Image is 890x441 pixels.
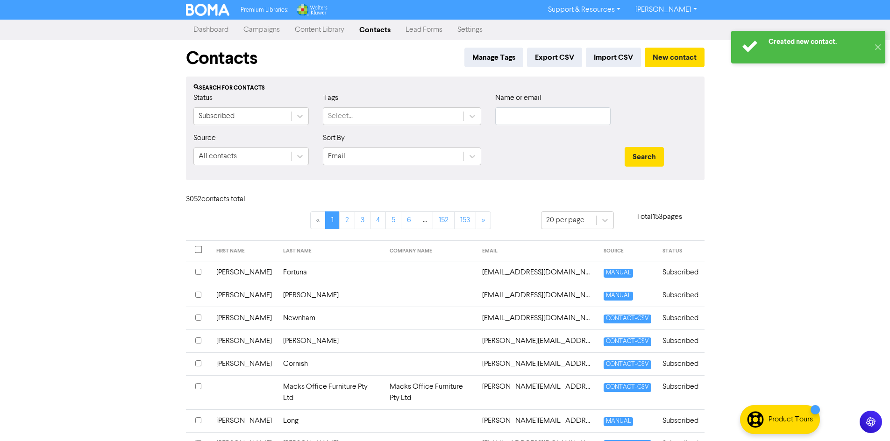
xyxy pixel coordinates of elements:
div: Email [328,151,345,162]
h6: 3052 contact s total [186,195,261,204]
span: MANUAL [604,269,633,278]
td: [PERSON_NAME] [211,284,278,307]
td: Long [278,409,384,432]
td: Subscribed [657,409,704,432]
td: adam.johnson@education.vic.gov.au [477,329,598,352]
th: SOURCE [598,241,657,261]
h1: Contacts [186,48,257,69]
label: Name or email [495,92,541,104]
div: Subscribed [199,111,235,122]
div: 20 per page [546,215,584,226]
span: CONTACT-CSV [604,315,651,323]
div: All contacts [199,151,237,162]
label: Tags [323,92,338,104]
img: Wolters Kluwer [296,4,328,16]
a: Page 4 [370,211,386,229]
button: Manage Tags [464,48,523,67]
a: Page 2 [339,211,355,229]
td: [PERSON_NAME] [211,307,278,329]
td: [PERSON_NAME] [278,329,384,352]
p: Total 153 pages [614,211,705,223]
span: MANUAL [604,292,633,301]
td: acroebuck31@gmail.com [477,284,598,307]
label: Source [193,133,216,144]
td: Newnham [278,307,384,329]
td: Subscribed [657,329,704,352]
td: adam@macks.com.au [477,375,598,409]
a: Settings [450,21,490,39]
td: [PERSON_NAME] [211,352,278,375]
button: Import CSV [586,48,641,67]
div: Search for contacts [193,84,697,92]
td: ada69001@optusnet.com.au [477,307,598,329]
a: Page 153 [454,211,476,229]
a: Lead Forms [398,21,450,39]
span: MANUAL [604,417,633,426]
th: EMAIL [477,241,598,261]
td: adam.maraldo@gmail.com [477,409,598,432]
th: LAST NAME [278,241,384,261]
td: adam@limelightvp.com.au [477,352,598,375]
td: Subscribed [657,375,704,409]
a: Dashboard [186,21,236,39]
th: COMPANY NAME [384,241,477,261]
button: New contact [645,48,705,67]
td: Subscribed [657,352,704,375]
a: Support & Resources [541,2,628,17]
a: Page 152 [433,211,455,229]
th: STATUS [657,241,704,261]
a: Content Library [287,21,352,39]
iframe: Chat Widget [843,396,890,441]
td: [PERSON_NAME] [211,409,278,432]
a: Page 3 [355,211,370,229]
label: Sort By [323,133,345,144]
button: Search [625,147,664,167]
div: Select... [328,111,353,122]
td: Macks Office Furniture Pty Ltd [278,375,384,409]
td: Subscribed [657,284,704,307]
a: Page 6 [401,211,417,229]
td: accounts@osirisfurniture.com.au [477,261,598,284]
td: Macks Office Furniture Pty Ltd [384,375,477,409]
button: Export CSV [527,48,582,67]
a: » [476,211,491,229]
td: [PERSON_NAME] [211,261,278,284]
span: CONTACT-CSV [604,383,651,392]
td: Subscribed [657,307,704,329]
div: Created new contact. [769,37,869,47]
td: [PERSON_NAME] [211,329,278,352]
img: BOMA Logo [186,4,230,16]
a: Page 1 is your current page [325,211,340,229]
span: CONTACT-CSV [604,337,651,346]
td: [PERSON_NAME] [278,284,384,307]
a: Contacts [352,21,398,39]
td: Cornish [278,352,384,375]
label: Status [193,92,213,104]
a: Page 5 [385,211,401,229]
td: Subscribed [657,261,704,284]
th: FIRST NAME [211,241,278,261]
span: CONTACT-CSV [604,360,651,369]
a: Campaigns [236,21,287,39]
td: Fortuna [278,261,384,284]
span: Premium Libraries: [241,7,288,13]
a: [PERSON_NAME] [628,2,704,17]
